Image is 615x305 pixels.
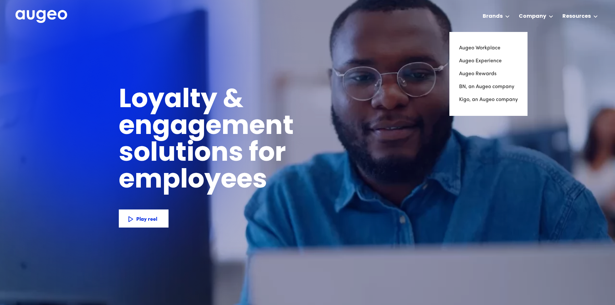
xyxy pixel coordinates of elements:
a: Augeo Experience [459,55,518,67]
div: Brands [483,13,503,20]
div: Company [519,13,546,20]
div: Resources [562,13,591,20]
h1: employees [119,168,279,194]
nav: Brands [449,32,528,116]
a: Augeo Workplace [459,42,518,55]
a: BN, an Augeo company [459,80,518,93]
h1: Loyalty & engagement solutions for [119,87,398,168]
a: Play reel [119,209,169,228]
a: home [15,10,67,24]
img: Augeo's full logo in white. [15,10,67,23]
a: Augeo Rewards [459,67,518,80]
a: Kigo, an Augeo company [459,93,518,106]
